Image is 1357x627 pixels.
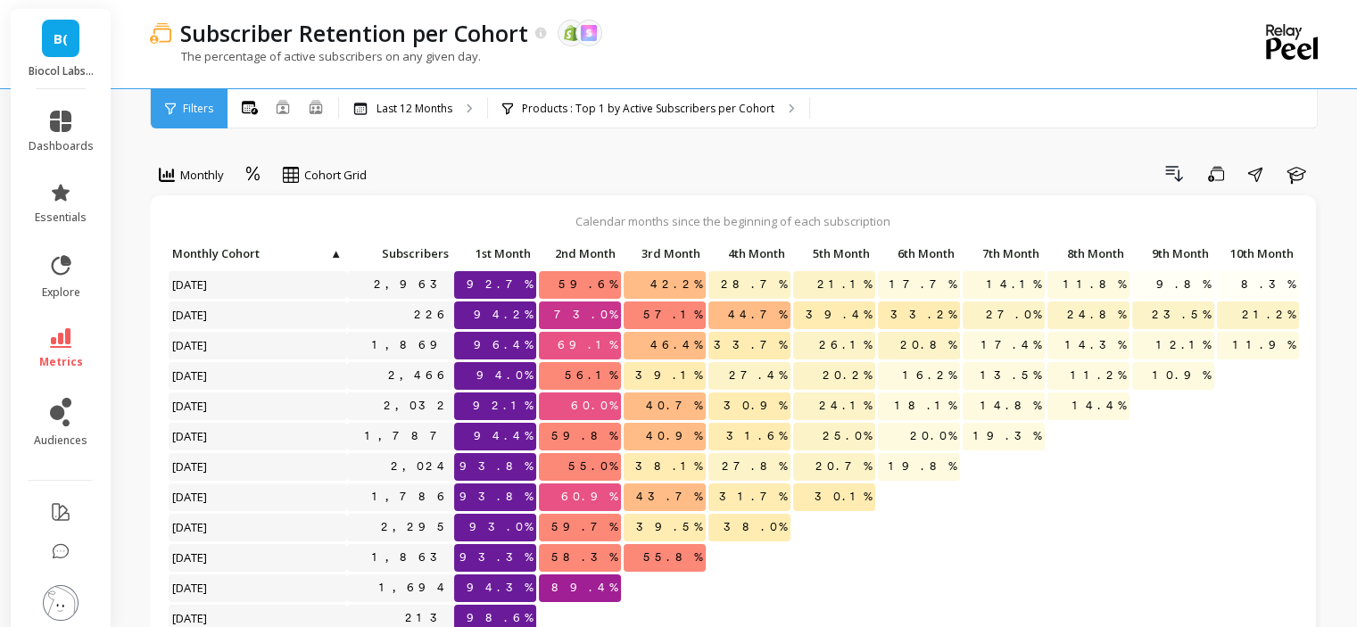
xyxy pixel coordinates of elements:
span: 28.7% [717,271,790,298]
p: 9th Month [1132,241,1214,266]
span: 20.8% [897,332,960,359]
div: Toggle SortBy [792,241,877,268]
span: 31.6% [723,423,790,450]
span: 10.9% [1149,362,1214,389]
span: [DATE] [169,453,212,480]
span: 55.0% [565,453,621,480]
span: [DATE] [169,574,212,601]
span: 93.8% [456,483,536,510]
p: 4th Month [708,241,790,266]
p: 1st Month [454,241,536,266]
span: 92.1% [469,392,536,419]
span: 39.1% [632,362,706,389]
span: 13.5% [977,362,1045,389]
div: Toggle SortBy [453,241,538,268]
span: 21.2% [1238,301,1299,328]
span: 38.0% [720,514,790,540]
p: Last 12 Months [376,102,452,116]
span: 94.0% [473,362,536,389]
a: 1,787 [361,423,454,450]
p: Subscribers [347,241,454,266]
div: Toggle SortBy [877,241,962,268]
img: api.shopify.svg [563,25,579,41]
span: 14.4% [1069,392,1129,419]
a: 2,295 [377,514,454,540]
span: ▲ [328,246,342,260]
span: 19.3% [970,423,1045,450]
p: Calendar months since the beginning of each subscription [168,213,1298,229]
span: dashboards [29,139,94,153]
span: 93.3% [456,544,536,571]
span: 9th Month [1136,246,1209,260]
span: 42.2% [647,271,706,298]
span: 9.8% [1153,271,1214,298]
span: 11.9% [1229,332,1299,359]
span: 14.3% [1062,332,1129,359]
span: 12.1% [1153,332,1214,359]
span: 27.0% [982,301,1045,328]
span: [DATE] [169,514,212,540]
a: 1,786 [368,483,454,510]
div: Toggle SortBy [623,241,707,268]
span: [DATE] [169,332,212,359]
span: 59.8% [548,423,621,450]
p: 8th Month [1047,241,1129,266]
span: 24.8% [1063,301,1129,328]
span: 60.9% [558,483,621,510]
p: 10th Month [1217,241,1299,266]
p: Products : Top 1 by Active Subscribers per Cohort [522,102,774,116]
p: Subscriber Retention per Cohort [180,18,528,48]
span: metrics [39,355,83,369]
span: 8.3% [1237,271,1299,298]
span: 59.7% [548,514,621,540]
a: 2,032 [380,392,454,419]
p: 6th Month [878,241,960,266]
a: 2,466 [385,362,454,389]
p: The percentage of active subscribers on any given day. [150,48,481,64]
span: Cohort Grid [304,167,367,184]
span: 7th Month [966,246,1039,260]
span: 2nd Month [542,246,616,260]
span: 21.1% [814,271,875,298]
span: [DATE] [169,301,212,328]
span: 10th Month [1220,246,1294,260]
p: 2nd Month [539,241,621,266]
span: audiences [34,433,87,448]
span: Filters [183,102,213,116]
span: [DATE] [169,392,212,419]
span: 14.1% [983,271,1045,298]
span: 94.2% [470,301,536,328]
span: 60.0% [567,392,621,419]
span: 19.8% [885,453,960,480]
span: 26.1% [815,332,875,359]
span: B( [54,29,68,49]
span: 23.5% [1148,301,1214,328]
span: 58.3% [548,544,621,571]
span: 94.4% [470,423,536,450]
span: 40.9% [642,423,706,450]
span: 4th Month [712,246,785,260]
img: api.skio.svg [581,25,597,41]
span: 27.4% [725,362,790,389]
span: 44.7% [724,301,790,328]
p: Monthly Cohort [169,241,347,266]
span: 93.8% [456,453,536,480]
span: 8th Month [1051,246,1124,260]
a: 226 [410,301,454,328]
p: 3rd Month [624,241,706,266]
span: essentials [35,210,87,225]
div: Toggle SortBy [1047,241,1131,268]
span: 3rd Month [627,246,700,260]
a: 2,963 [370,271,454,298]
span: 55.8% [640,544,706,571]
span: [DATE] [169,362,212,389]
span: 89.4% [548,574,621,601]
span: 73.0% [550,301,621,328]
span: 30.9% [720,392,790,419]
span: 93.0% [466,514,536,540]
span: 56.1% [561,362,621,389]
span: 33.2% [887,301,960,328]
span: 59.6% [555,271,621,298]
span: 46.4% [647,332,706,359]
div: Toggle SortBy [538,241,623,268]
